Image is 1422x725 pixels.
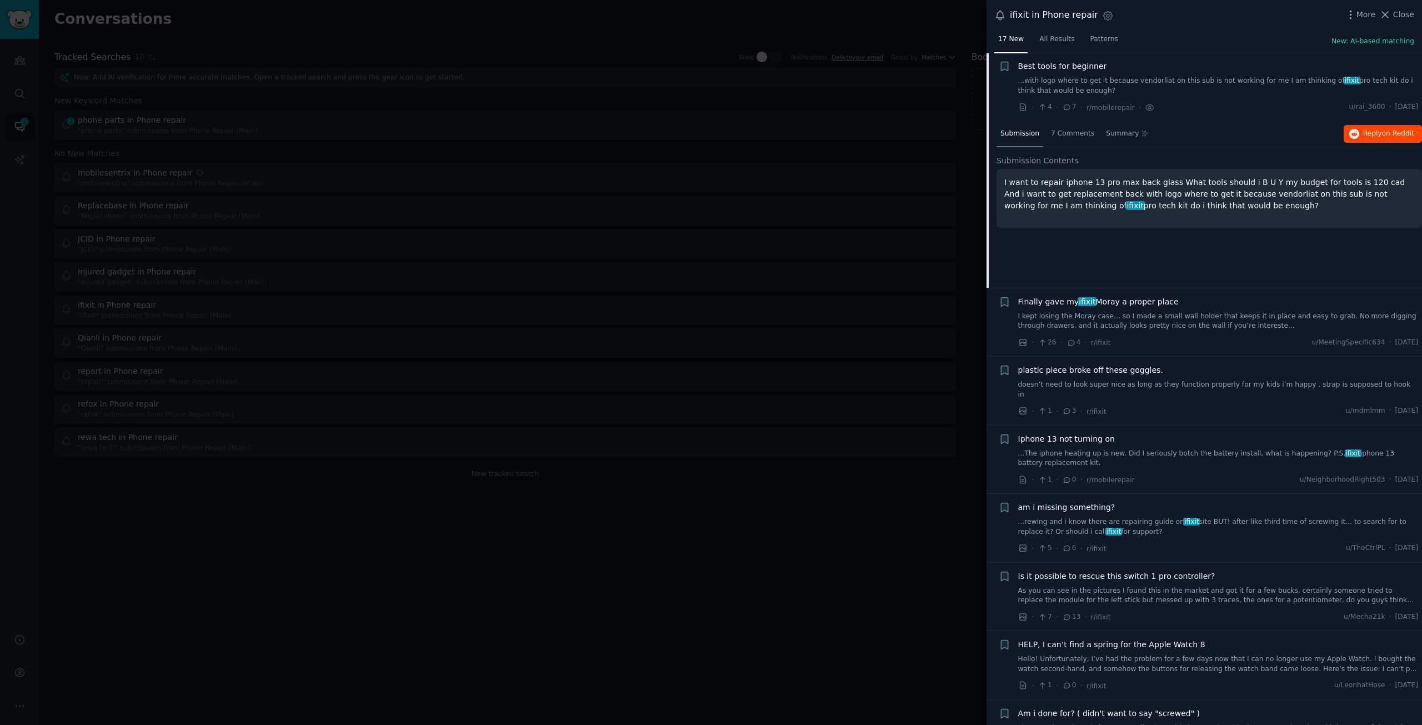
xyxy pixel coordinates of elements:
[1018,296,1179,308] a: Finally gave myifixitMoray a proper place
[1395,102,1418,112] span: [DATE]
[1331,37,1414,47] button: New: AI-based matching
[1018,517,1419,537] a: ...rewing and i know there are repairing guide onifixitsite BUT! after like third time of screwin...
[1086,408,1106,416] span: r/ifixit
[1051,129,1094,139] span: 7 Comments
[1086,545,1106,553] span: r/ifixit
[1060,337,1063,348] span: ·
[1039,34,1074,44] span: All Results
[1056,406,1058,417] span: ·
[1062,543,1076,553] span: 6
[1032,337,1034,348] span: ·
[1349,102,1385,112] span: u/rai_3600
[1018,380,1419,399] a: doesn’t need to look super nice as long as they function properly for my kids i’m happy . strap i...
[1032,102,1034,113] span: ·
[1395,681,1418,691] span: [DATE]
[1018,708,1200,719] a: Am i done for? ( didn't want to say "screwed" )
[1038,102,1052,112] span: 4
[1086,476,1135,484] span: r/mobilerepair
[1062,406,1076,416] span: 3
[1032,543,1034,554] span: ·
[1018,312,1419,331] a: I kept losing the Moray case… so I made a small wall holder that keeps it in place and easy to gr...
[1389,612,1391,622] span: ·
[1056,680,1058,692] span: ·
[1038,681,1052,691] span: 1
[1018,364,1163,376] a: plastic piece broke off these goggles.
[1032,611,1034,623] span: ·
[1062,102,1076,112] span: 7
[1078,297,1096,306] span: ifixit
[1018,639,1205,651] a: HELP, I can’t find a spring for the Apple Watch 8
[1080,474,1083,486] span: ·
[1389,406,1391,416] span: ·
[1018,61,1107,72] a: Best tools for beginner
[994,31,1028,53] a: 17 New
[1018,571,1215,582] a: Is it possible to rescue this switch 1 pro controller?
[1038,475,1052,485] span: 1
[1062,475,1076,485] span: 0
[1086,104,1135,112] span: r/mobilerepair
[1080,680,1083,692] span: ·
[1010,8,1098,22] div: ifixit in Phone repair
[1106,129,1139,139] span: Summary
[1018,296,1179,308] span: Finally gave my Moray a proper place
[1395,338,1418,348] span: [DATE]
[1389,681,1391,691] span: ·
[1395,612,1418,622] span: [DATE]
[1395,543,1418,553] span: [DATE]
[1084,337,1086,348] span: ·
[1126,201,1145,210] span: ifixit
[1344,77,1360,84] span: ifixit
[1086,31,1122,53] a: Patterns
[1346,406,1385,416] span: u/mdmlmm
[1018,502,1115,513] a: am i missing something?
[1344,125,1422,143] button: Replyon Reddit
[1090,34,1118,44] span: Patterns
[997,155,1079,167] span: Submission Contents
[1311,338,1385,348] span: u/MeetingSpecific634
[1379,9,1414,21] button: Close
[1334,681,1385,691] span: u/LeonhatHose
[1105,528,1122,536] span: ifixit
[1389,543,1391,553] span: ·
[1345,449,1361,457] span: ifixit
[1395,406,1418,416] span: [DATE]
[1389,338,1391,348] span: ·
[1056,543,1058,554] span: ·
[1080,406,1083,417] span: ·
[1344,612,1385,622] span: u/Mecha21k
[1056,102,1058,113] span: ·
[1038,543,1052,553] span: 5
[1056,611,1058,623] span: ·
[1062,681,1076,691] span: 0
[1084,611,1086,623] span: ·
[1382,129,1414,137] span: on Reddit
[1393,9,1414,21] span: Close
[998,34,1024,44] span: 17 New
[1004,177,1414,212] p: I want to repair iphone 13 pro max back glass What tools should i B U Y my budget for tools is 12...
[1346,543,1385,553] span: u/TheCtrlPL
[1000,129,1039,139] span: Submission
[1032,680,1034,692] span: ·
[1038,338,1056,348] span: 26
[1080,102,1083,113] span: ·
[1066,338,1080,348] span: 4
[1300,475,1385,485] span: u/NeighborhoodRight503
[1183,518,1200,526] span: ifixit
[1018,654,1419,674] a: Hello! Unfortunately, I’ve had the problem for a few days now that I can no longer use my Apple W...
[1062,612,1080,622] span: 13
[1356,9,1376,21] span: More
[1018,433,1115,445] span: Iphone 13 not turning on
[1018,449,1419,468] a: ...The iphone heating up is new. Did I seriously botch the battery install, what is happening? P....
[1363,129,1414,139] span: Reply
[1038,406,1052,416] span: 1
[1345,9,1376,21] button: More
[1395,475,1418,485] span: [DATE]
[1086,682,1106,690] span: r/ifixit
[1080,543,1083,554] span: ·
[1139,102,1141,113] span: ·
